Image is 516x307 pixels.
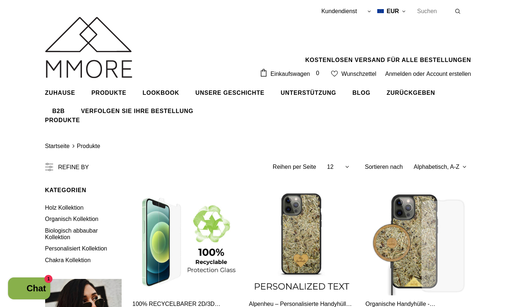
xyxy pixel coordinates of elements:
[271,71,310,77] span: Einkaufswagen
[45,245,107,252] span: Personalisiert Kollektion
[273,164,316,170] label: Reihen per Seite
[352,90,370,96] span: Blog
[413,6,455,16] input: Search Site
[81,102,193,120] a: Verfolgen Sie Ihre Bestellung
[387,83,435,102] a: Zurückgeben
[426,71,471,77] a: Account erstellen
[414,164,459,170] span: Alphabetisch, A-Z
[281,90,336,96] span: Unterstützung
[45,90,75,96] span: Zuhause
[45,187,86,193] span: Kategorien
[45,83,75,102] a: Zuhause
[81,108,193,114] span: Verfolgen Sie Ihre Bestellung
[143,83,180,102] a: Lookbook
[45,216,99,222] span: Organisch Kollektion
[331,68,376,80] a: Wunschzettel
[413,71,425,77] span: oder
[281,83,336,102] a: Unterstützung
[387,90,435,96] span: Zurückgeben
[327,164,334,170] span: 12
[6,277,52,301] inbox-online-store-chat: Onlineshop-Chat von Shopify
[143,90,180,96] span: Lookbook
[45,225,114,243] a: Biologisch abbaubar Kollektion
[45,228,98,240] span: Biologisch abbaubar Kollektion
[196,83,265,102] a: Unsere Geschichte
[45,17,132,78] img: MMORE Cases
[321,8,357,14] span: Kundendienst
[52,102,65,120] a: B2B
[91,90,126,96] span: Produkte
[314,69,322,78] span: 0
[45,213,99,225] a: Organisch Kollektion
[58,164,89,171] span: Refine by
[196,90,265,96] span: Unsere Geschichte
[91,83,126,102] a: Produkte
[365,164,403,170] label: Sortieren nach
[342,71,377,77] span: Wunschzettel
[352,83,370,102] a: Blog
[45,143,70,149] a: Startseite
[45,257,91,263] span: Chakra Kollektion
[77,143,100,149] a: Produkte
[387,8,399,15] span: EUR
[45,243,107,254] a: Personalisiert Kollektion
[385,71,411,77] a: Anmelden
[45,205,84,211] span: Holz Kollektion
[305,57,471,63] span: KOSTENLOSEN VERSAND FÜR ALLE BESTELLUNGEN
[260,69,325,79] a: Einkaufswagen 0
[52,108,65,114] span: B2B
[45,202,84,213] a: Holz Kollektion
[45,254,91,266] a: Chakra Kollektion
